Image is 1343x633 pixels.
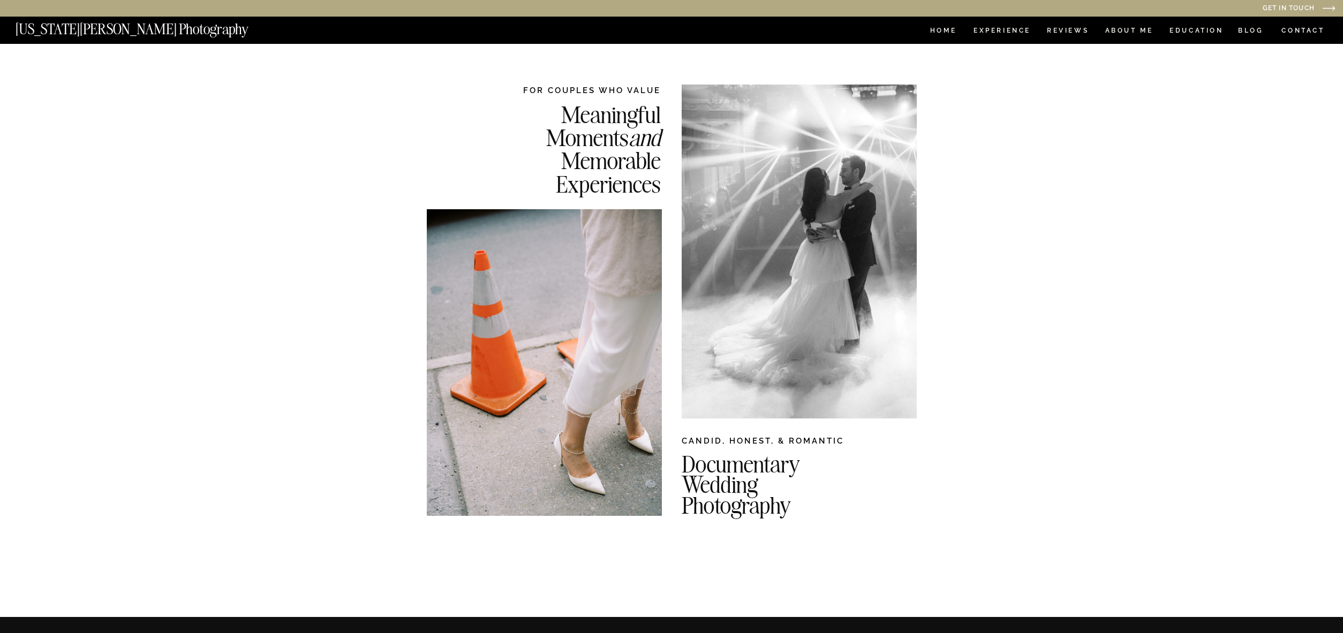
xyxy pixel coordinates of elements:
h2: CANDID, HONEST, & ROMANTIC [682,435,917,451]
a: Get in Touch [1153,5,1315,13]
a: Experience [974,27,1030,36]
h2: Meaningful Moments Memorable Experiences [492,103,661,194]
a: HOME [928,27,959,36]
a: EDUCATION [1168,27,1225,36]
h2: Documentary Wedding Photography [682,454,964,508]
a: CONTACT [1281,25,1325,36]
a: [US_STATE][PERSON_NAME] Photography [16,22,284,31]
a: BLOG [1238,27,1264,36]
a: REVIEWS [1047,27,1087,36]
h2: FOR COUPLES WHO VALUE [492,85,661,96]
a: ABOUT ME [1105,27,1153,36]
i: and [629,123,661,152]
